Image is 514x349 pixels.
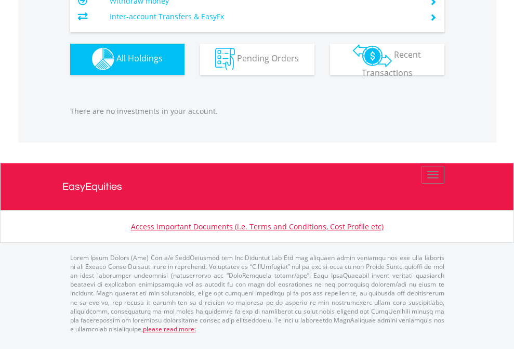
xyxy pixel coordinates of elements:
[116,53,163,64] span: All Holdings
[362,49,421,79] span: Recent Transactions
[70,253,444,333] p: Lorem Ipsum Dolors (Ame) Con a/e SeddOeiusmod tem InciDiduntut Lab Etd mag aliquaen admin veniamq...
[62,163,452,210] a: EasyEquities
[215,48,235,70] img: pending_instructions-wht.png
[70,106,444,117] p: There are no investments in your account.
[70,44,184,75] button: All Holdings
[92,48,114,70] img: holdings-wht.png
[330,44,444,75] button: Recent Transactions
[200,44,314,75] button: Pending Orders
[353,44,392,67] img: transactions-zar-wht.png
[131,222,384,231] a: Access Important Documents (i.e. Terms and Conditions, Cost Profile etc)
[237,53,299,64] span: Pending Orders
[143,325,196,333] a: please read more:
[110,9,417,24] td: Inter-account Transfers & EasyFx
